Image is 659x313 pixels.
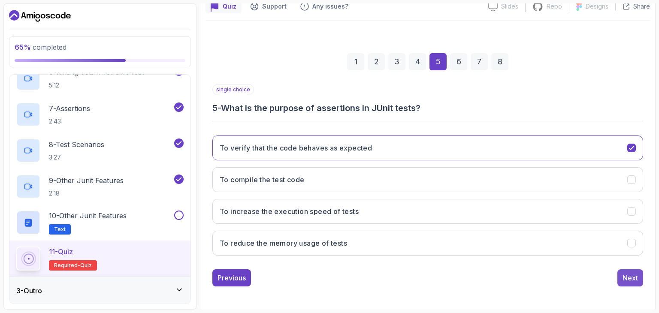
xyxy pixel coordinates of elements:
[16,211,184,235] button: 10-Other Junit FeaturesText
[80,262,92,269] span: quiz
[16,66,184,90] button: 6-Writing Your First Unit Test5:12
[212,135,643,160] button: To verify that the code behaves as expected
[9,277,190,304] button: 3-Outro
[220,238,347,248] h3: To reduce the memory usage of tests
[49,117,90,126] p: 2:43
[212,84,254,95] p: single choice
[49,247,73,257] p: 11 - Quiz
[15,43,31,51] span: 65 %
[547,2,562,11] p: Repo
[16,286,42,296] h3: 3 - Outro
[212,167,643,192] button: To compile the test code
[223,2,236,11] p: Quiz
[212,102,643,114] h3: 5 - What is the purpose of assertions in JUnit tests?
[633,2,650,11] p: Share
[623,273,638,283] div: Next
[501,2,518,11] p: Slides
[54,226,66,233] span: Text
[347,53,364,70] div: 1
[16,175,184,199] button: 9-Other Junit Features2:18
[429,53,447,70] div: 5
[388,53,405,70] div: 3
[450,53,467,70] div: 6
[16,247,184,271] button: 11-QuizRequired-quiz
[49,211,127,221] p: 10 - Other Junit Features
[16,102,184,126] button: 7-Assertions2:43
[49,81,144,90] p: 5:12
[409,53,426,70] div: 4
[49,189,124,198] p: 2:18
[220,143,372,153] h3: To verify that the code behaves as expected
[491,53,508,70] div: 8
[220,206,359,217] h3: To increase the execution speed of tests
[471,53,488,70] div: 7
[16,138,184,163] button: 8-Test Scenarios3:27
[9,9,71,23] a: Dashboard
[49,175,124,186] p: 9 - Other Junit Features
[586,2,608,11] p: Designs
[218,273,246,283] div: Previous
[54,262,80,269] span: Required-
[212,199,643,224] button: To increase the execution speed of tests
[312,2,348,11] p: Any issues?
[212,231,643,256] button: To reduce the memory usage of tests
[615,2,650,11] button: Share
[49,103,90,114] p: 7 - Assertions
[368,53,385,70] div: 2
[49,139,104,150] p: 8 - Test Scenarios
[262,2,287,11] p: Support
[220,175,305,185] h3: To compile the test code
[15,43,67,51] span: completed
[617,269,643,286] button: Next
[212,269,251,286] button: Previous
[49,153,104,162] p: 3:27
